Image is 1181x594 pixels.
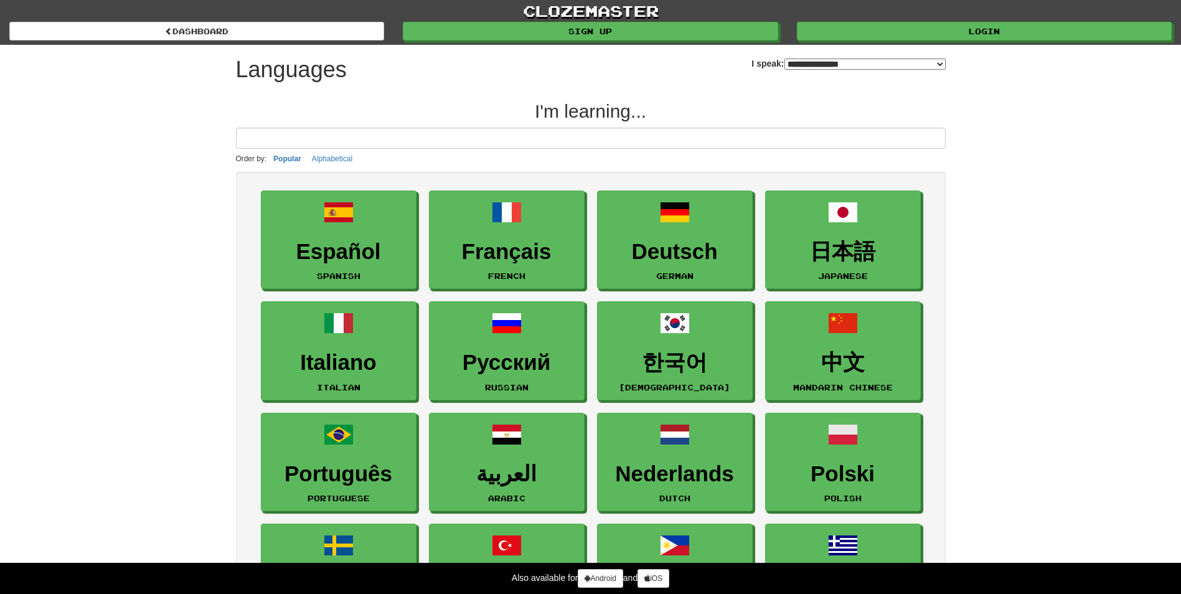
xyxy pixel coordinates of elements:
a: РусскийRussian [429,301,585,400]
a: 中文Mandarin Chinese [765,301,921,400]
small: [DEMOGRAPHIC_DATA] [619,383,730,392]
h3: Polski [772,462,914,486]
small: French [488,271,525,280]
h1: Languages [236,57,347,82]
a: Login [797,22,1172,40]
small: Italian [317,383,360,392]
h3: Русский [436,351,578,375]
small: Dutch [659,494,690,502]
small: Order by: [236,154,267,163]
h3: Italiano [268,351,410,375]
small: Portuguese [308,494,370,502]
a: PortuguêsPortuguese [261,413,416,512]
a: PolskiPolish [765,413,921,512]
a: DeutschGerman [597,191,753,290]
small: Polish [824,494,862,502]
a: FrançaisFrench [429,191,585,290]
h3: Español [268,240,410,264]
small: German [656,271,694,280]
h3: Deutsch [604,240,746,264]
h3: Nederlands [604,462,746,486]
a: dashboard [9,22,384,40]
small: Mandarin Chinese [793,383,893,392]
small: Japanese [818,271,868,280]
h3: Português [268,462,410,486]
select: I speak: [784,59,946,70]
a: Sign up [403,22,778,40]
h3: Français [436,240,578,264]
h3: 日本語 [772,240,914,264]
a: ItalianoItalian [261,301,416,400]
a: 한국어[DEMOGRAPHIC_DATA] [597,301,753,400]
a: iOS [638,569,669,588]
h3: 中文 [772,351,914,375]
h2: I'm learning... [236,101,946,121]
label: I speak: [751,57,945,70]
a: Android [578,569,623,588]
small: Russian [485,383,529,392]
small: Spanish [317,271,360,280]
a: NederlandsDutch [597,413,753,512]
a: 日本語Japanese [765,191,921,290]
h3: العربية [436,462,578,486]
button: Popular [270,152,305,166]
small: Arabic [488,494,525,502]
h3: 한국어 [604,351,746,375]
a: العربيةArabic [429,413,585,512]
button: Alphabetical [308,152,356,166]
a: EspañolSpanish [261,191,416,290]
